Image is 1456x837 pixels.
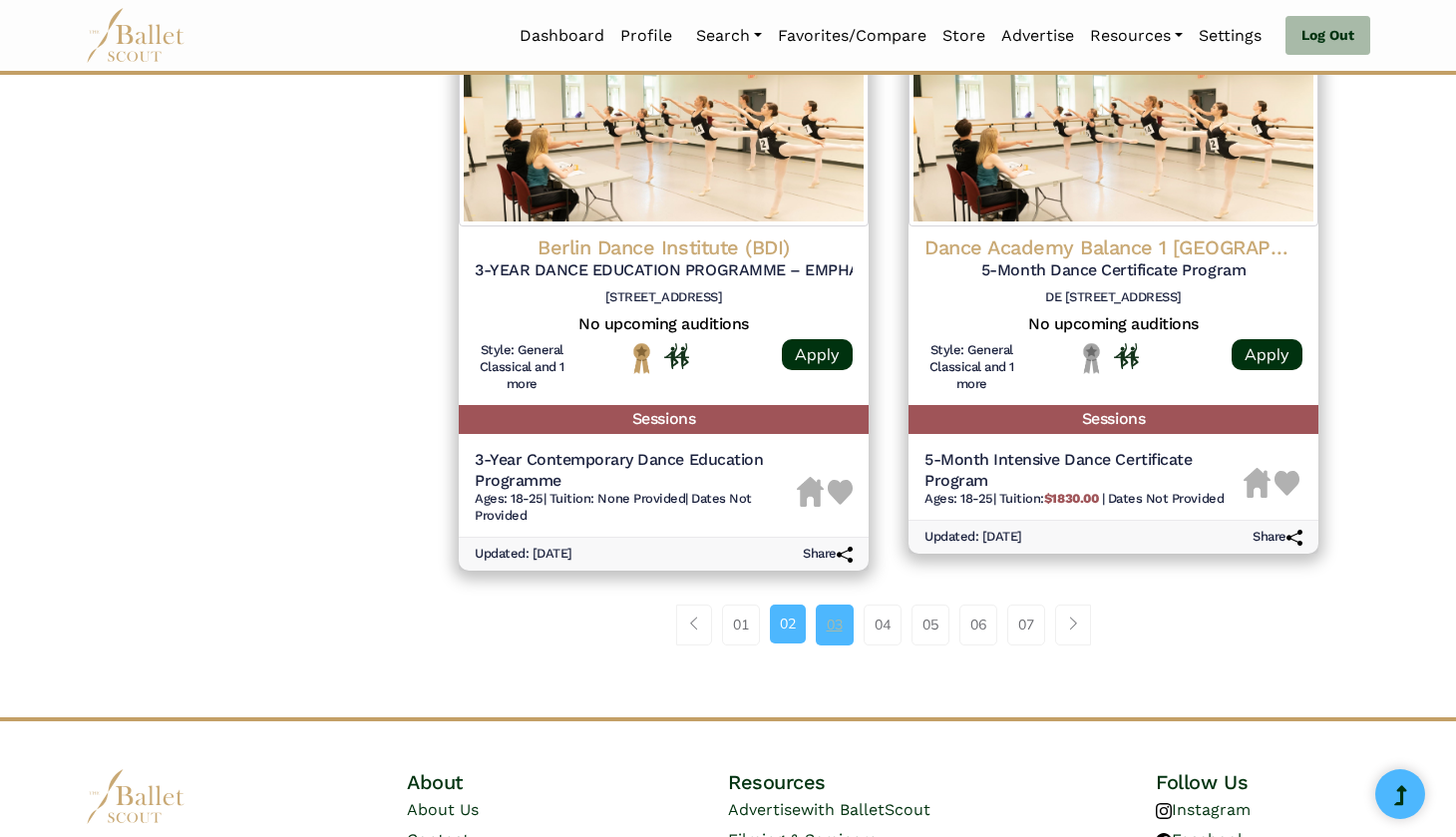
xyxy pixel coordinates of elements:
span: Dates Not Provided [1108,491,1224,506]
a: Log Out [1285,16,1370,56]
span: Tuition: None Provided [549,491,685,506]
h6: Updated: [DATE] [475,546,572,563]
span: Ages: 18-25 [924,491,993,506]
a: 06 [959,605,997,644]
img: Housing Unavailable [1244,468,1271,498]
a: Apply [1232,339,1302,370]
h6: Updated: [DATE] [924,529,1022,546]
span: Tuition: [999,491,1102,506]
a: 07 [1007,605,1045,644]
h6: DE [STREET_ADDRESS] [924,289,1302,306]
h6: Style: General Classical and 1 more [924,342,1019,393]
h5: Sessions [459,405,869,434]
a: 01 [722,605,760,644]
h4: Follow Us [1156,769,1370,795]
a: 04 [864,605,902,644]
b: $1830.00 [1044,491,1098,506]
img: In Person [1114,343,1139,369]
a: Profile [612,15,680,57]
span: with BalletScout [801,800,930,819]
img: instagram logo [1156,803,1172,819]
a: Resources [1082,15,1191,57]
img: Heart [828,480,853,505]
h4: Resources [728,769,1049,795]
a: 02 [770,605,806,642]
a: Favorites/Compare [770,15,934,57]
a: 03 [816,605,854,644]
h6: Share [803,546,853,563]
img: logo [86,769,185,824]
span: Dates Not Provided [475,491,752,523]
img: In Person [664,343,689,369]
span: Ages: 18-25 [475,491,544,506]
h6: Share [1253,529,1302,546]
nav: Page navigation example [676,605,1102,644]
img: Logo [459,27,869,226]
h4: About [407,769,621,795]
a: Instagram [1156,800,1251,819]
h6: | | [924,491,1244,508]
h6: [STREET_ADDRESS] [475,289,853,306]
img: Local [1079,342,1104,373]
h4: Dance Academy Balance 1 [GEOGRAPHIC_DATA] [924,234,1302,260]
a: Apply [782,339,853,370]
a: Search [688,15,770,57]
h5: No upcoming auditions [924,314,1302,335]
h6: | | [475,491,797,525]
a: 05 [911,605,949,644]
img: Housing Unavailable [797,477,824,507]
h4: Berlin Dance Institute (BDI) [475,234,853,260]
h5: 5-Month Dance Certificate Program [924,260,1302,281]
h5: 5-Month Intensive Dance Certificate Program [924,450,1244,492]
h5: 3-Year Contemporary Dance Education Programme [475,450,797,492]
h5: No upcoming auditions [475,314,853,335]
a: Settings [1191,15,1270,57]
a: Store [934,15,993,57]
a: About Us [407,800,479,819]
img: Logo [909,27,1318,226]
img: Heart [1274,471,1299,496]
a: Advertise [993,15,1082,57]
a: Dashboard [512,15,612,57]
a: Advertisewith BalletScout [728,800,930,819]
h5: 3-YEAR DANCE EDUCATION PROGRAMME – EMPHASIS CONTEMPORARY DANCE [475,260,853,281]
h6: Style: General Classical and 1 more [475,342,569,393]
img: National [629,342,654,373]
h5: Sessions [909,405,1318,434]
